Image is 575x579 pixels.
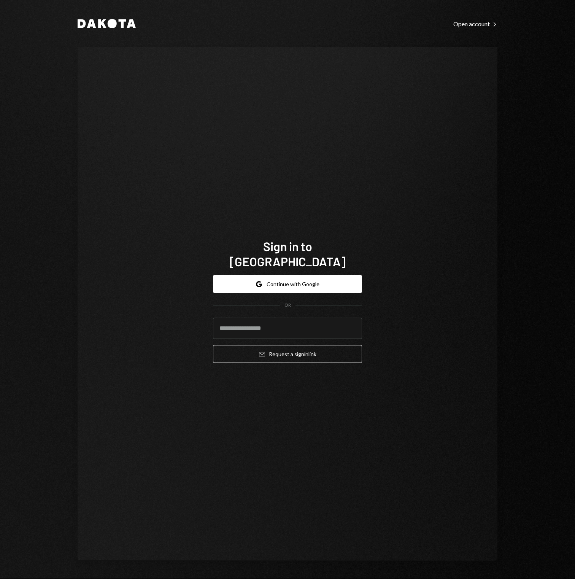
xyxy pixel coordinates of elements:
div: OR [284,302,291,309]
button: Continue with Google [213,275,362,293]
div: Open account [453,20,497,28]
h1: Sign in to [GEOGRAPHIC_DATA] [213,239,362,269]
a: Open account [453,19,497,28]
button: Request a signinlink [213,345,362,363]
